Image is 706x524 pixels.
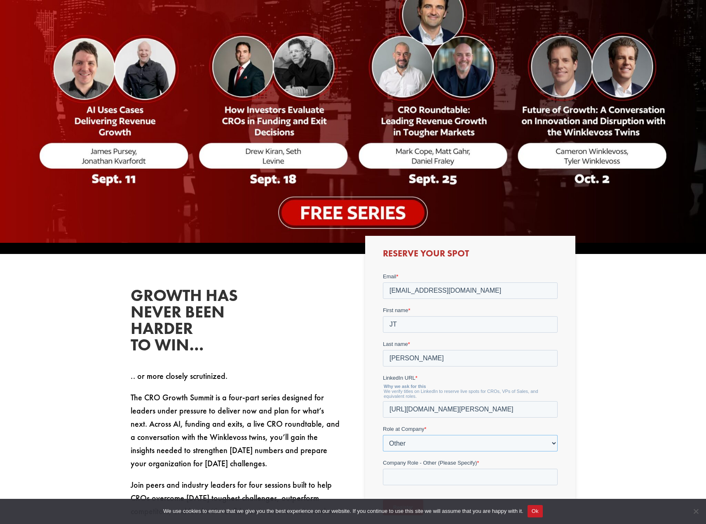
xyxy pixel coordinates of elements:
span: The CRO Growth Summit is a four-part series designed for leaders under pressure to deliver now an... [131,392,340,469]
span: .. or more closely scrutinized. [131,371,228,381]
h3: Reserve Your Spot [383,249,558,262]
span: We use cookies to ensure that we give you the best experience on our website. If you continue to ... [163,507,523,515]
h2: Growth has never been harder to win… [131,287,254,357]
span: Join peers and industry leaders for four sessions built to help CROs overcome [DATE] toughest cha... [131,479,336,517]
button: Ok [528,505,543,517]
span: No [692,507,700,515]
